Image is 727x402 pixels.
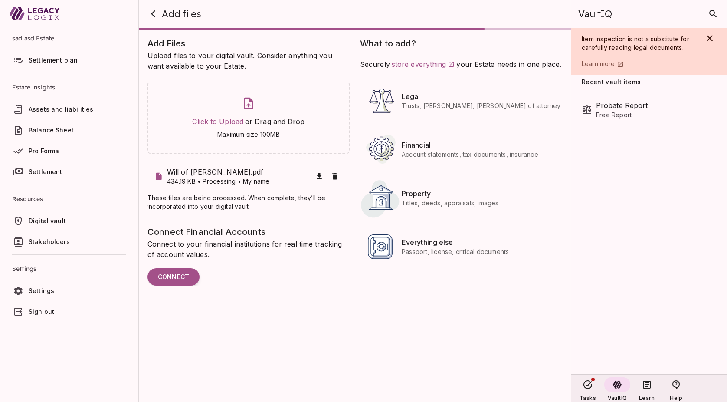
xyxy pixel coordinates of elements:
span: Everything else [402,237,562,247]
span: Recent vault items [582,79,641,87]
span: Connect [158,273,189,281]
p: 434.19 KB • Processing • My name [167,177,311,186]
span: Account statements, tax documents, insurance [402,150,562,159]
span: Help [670,395,682,401]
span: Legal [402,91,562,102]
span: What to add? [360,36,553,50]
span: Add Files [147,36,350,50]
span: Learn [639,395,655,401]
span: Settings [12,258,126,279]
span: VaultIQ [578,8,612,20]
span: Probate Report [596,100,717,111]
button: Download [311,168,327,184]
button: Connect [147,268,200,286]
span: Settlement plan [29,56,78,64]
div: Will of [PERSON_NAME].pdf434.19 KB • Processing • My name [147,162,350,190]
span: Connect Financial Accounts [147,225,350,239]
span: Free Report [596,111,717,119]
span: Learn more [582,60,615,67]
span: Connect to your financial institutions for real time tracking of account values. [147,240,344,259]
span: Pro Forma [29,147,59,155]
span: Securely your Estate needs in one place. [360,59,562,69]
span: Trusts, [PERSON_NAME], [PERSON_NAME] of attorney [402,102,562,110]
span: Stakeholders [29,238,70,245]
span: Balance Sheet [29,126,74,134]
span: Sign out [29,308,54,315]
span: VaultIQ [608,395,627,401]
a: Click to Upload [192,117,243,126]
button: Remove [327,168,343,184]
span: Maximum size 100MB [192,130,305,139]
span: Add files [162,8,201,20]
span: Passport, license, critical documents [402,247,562,256]
a: store everything [392,60,455,69]
span: Resources [12,188,126,209]
span: Assets and liabilities [29,105,93,113]
span: sad asd Estate [12,28,126,49]
span: or Drag and Drop [192,116,305,127]
span: Titles, deeds, appraisals, images [402,199,562,208]
span: Settlement [29,168,62,175]
span: Settings [29,287,54,294]
span: Digital vault [29,217,66,224]
span: Financial [402,140,562,150]
span: Property [402,188,562,199]
span: Tasks [580,395,596,401]
span: These files are being processed. When complete, they’ll be incorporated into your digital vault. [147,194,327,210]
span: store everything [392,60,446,69]
span: Item inspection is not a substitute for carefully reading legal documents. [582,35,691,51]
span: Upload files to your digital vault. Consider anything you want available to your Estate. [147,51,334,70]
span: Will of [PERSON_NAME].pdf [167,167,311,177]
span: Estate insights [12,77,126,98]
